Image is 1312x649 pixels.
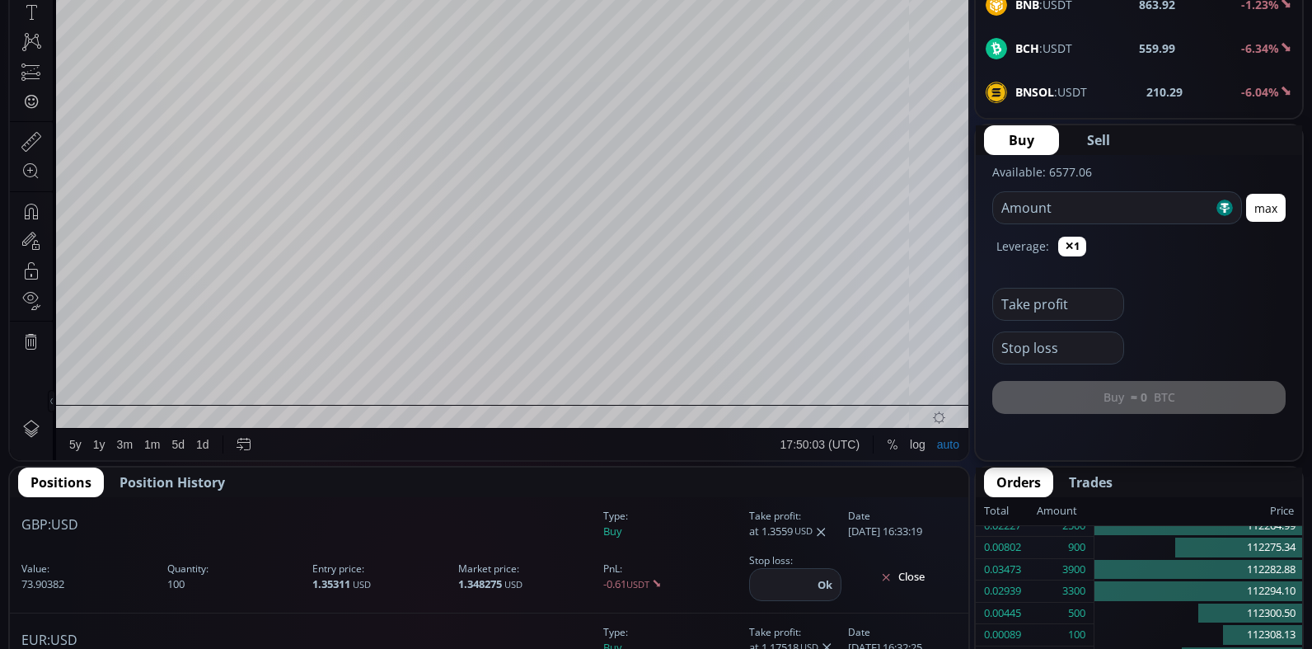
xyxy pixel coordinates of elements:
div: 5y [59,564,72,577]
button: Position History [107,468,237,497]
span: Position History [119,473,225,492]
div: +10.77 (+0.01%) [443,40,522,53]
span: 73.90382 [18,555,164,600]
b: 210.29 [1146,83,1183,101]
b: -6.34% [1241,40,1279,56]
small: USD [353,578,371,590]
div: H [252,40,260,53]
button: Orders [984,468,1053,497]
span: 100 [164,555,310,600]
span: -0.61 [600,555,746,600]
div: 0.03473 [984,559,1021,581]
div: L [316,40,322,53]
div: Toggle Log Scale [894,555,921,586]
div: 112282.88 [1094,559,1302,581]
div: 112275.34 [1094,537,1302,559]
span: :USDT [1015,83,1087,101]
span: Sell [1087,130,1110,150]
button: Buy [984,125,1059,155]
b: BNSOL [1015,84,1054,100]
label: Available: 6577.06 [992,164,1092,180]
b: BCH [1015,40,1039,56]
div: 0.02939 [984,581,1021,602]
div: Volume [54,59,89,72]
span: Orders [996,473,1041,492]
div: log [900,564,916,577]
div: at 1.3559 [749,524,841,540]
div: 112308.13 [1094,624,1302,647]
b: 1.348275 [458,576,502,591]
b: 1.35311 [312,576,350,591]
span: 17:50:03 (UTC) [771,564,850,577]
button: max [1246,194,1286,222]
div: BTC [54,38,80,53]
div: 112350.13 [260,40,311,53]
div: Indicators [309,9,359,22]
div: 0.00802 [984,537,1021,558]
button: Close [848,564,957,590]
div: 8 [96,59,101,72]
div: 112264.99 [1094,515,1302,538]
div: 3900 [1062,559,1085,581]
div: 112339.37 [196,40,246,53]
div: Toggle Percentage [871,555,894,586]
div: 5d [162,564,176,577]
b: EUR [21,631,47,649]
span: Positions [30,473,91,492]
button: Positions [18,468,104,497]
div: Price [1077,501,1294,522]
span: Buy [1009,130,1034,150]
small: USD [504,578,522,590]
div: O [187,40,196,53]
b: GBP [21,515,48,534]
div: 900 [1068,537,1085,558]
div: 3300 [1062,581,1085,602]
div: 112335.37 [323,40,373,53]
div: Hide Drawings Toolbar [38,516,45,538]
span: Buy [600,502,746,547]
div: 112294.10 [1094,581,1302,603]
span: [DATE] 16:33:19 [845,502,960,547]
small: USDT [626,578,649,590]
span: :USDT [1015,40,1072,57]
div: 112350.13 [387,40,437,53]
div: C [378,40,387,53]
div: Bitcoin [97,38,147,53]
label: Leverage: [996,237,1049,255]
div: Market open [159,38,174,53]
div: Total [984,501,1037,522]
div: auto [927,564,949,577]
span: Trades [1069,473,1113,492]
b: -6.04% [1241,84,1279,100]
div: 112300.50 [1094,603,1302,625]
small: USD [794,524,813,538]
div: Amount [1037,501,1077,522]
div: 3m [107,564,123,577]
button: 17:50:03 (UTC) [765,555,855,586]
div: 1d [186,564,199,577]
div: Go to [221,555,247,586]
div: 1y [83,564,96,577]
div: Compare [223,9,271,22]
div: 0.00445 [984,603,1021,624]
div: Toggle Auto Scale [921,555,955,586]
div: 1 [80,38,97,53]
button: Sell [1062,125,1135,155]
button: Ok [813,576,837,594]
button: Trades [1057,468,1125,497]
button: ✕1 [1058,237,1086,256]
div: 1 m [138,9,153,22]
div:  [15,220,28,236]
div: 0.00089 [984,624,1021,646]
div: 100 [1068,624,1085,646]
b: 559.99 [1139,40,1175,57]
span: :USD [21,515,78,534]
div: 1m [134,564,150,577]
div: 500 [1068,603,1085,624]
